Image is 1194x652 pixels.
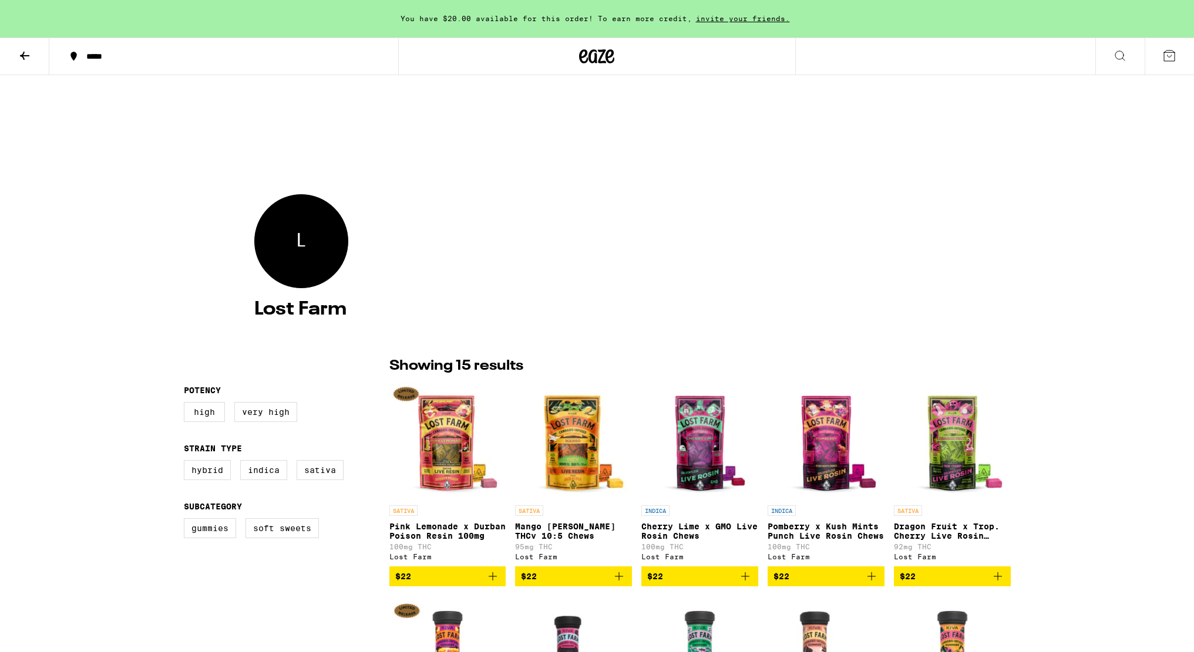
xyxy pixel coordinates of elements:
div: Lost Farm [389,553,506,560]
img: Lost Farm - Pink Lemonade x Durban Poison Resin 100mg [389,382,506,499]
label: Very High [234,402,297,422]
img: Lost Farm - Cherry Lime x GMO Live Rosin Chews [641,382,758,499]
label: Soft Sweets [245,518,319,538]
label: Hybrid [184,460,231,480]
h4: Lost Farm [254,300,940,319]
button: Add to bag [515,566,632,586]
p: 100mg THC [389,543,506,550]
div: Lost Farm [768,553,884,560]
p: 100mg THC [641,543,758,550]
p: SATIVA [894,505,922,516]
p: Mango [PERSON_NAME] THCv 10:5 Chews [515,522,632,540]
a: Open page for Cherry Lime x GMO Live Rosin Chews from Lost Farm [641,382,758,566]
p: 95mg THC [515,543,632,550]
span: Lost Farm [297,228,305,254]
div: Lost Farm [641,553,758,560]
span: $22 [395,572,411,581]
div: Lost Farm [515,553,632,560]
legend: Potency [184,386,221,395]
label: Sativa [297,460,344,480]
button: Add to bag [894,566,1011,586]
span: You have $20.00 available for this order! To earn more credit, [401,15,692,22]
span: $22 [521,572,537,581]
legend: Subcategory [184,502,242,511]
legend: Strain Type [184,444,242,453]
p: Showing 15 results [389,356,523,376]
p: Dragon Fruit x Trop. Cherry Live Rosin Chews [894,522,1011,540]
img: Lost Farm - Mango Jack Herer THCv 10:5 Chews [515,382,632,499]
a: Open page for Dragon Fruit x Trop. Cherry Live Rosin Chews from Lost Farm [894,382,1011,566]
label: Gummies [184,518,236,538]
img: Lost Farm - Dragon Fruit x Trop. Cherry Live Rosin Chews [894,382,1011,499]
img: Lost Farm - Pomberry x Kush Mints Punch Live Rosin Chews [768,382,884,499]
span: invite your friends. [692,15,794,22]
p: INDICA [641,505,670,516]
span: $22 [773,572,789,581]
div: Lost Farm [894,553,1011,560]
button: Add to bag [768,566,884,586]
p: Pomberry x Kush Mints Punch Live Rosin Chews [768,522,884,540]
button: Add to bag [641,566,758,586]
a: Open page for Pomberry x Kush Mints Punch Live Rosin Chews from Lost Farm [768,382,884,566]
p: SATIVA [389,505,418,516]
p: INDICA [768,505,796,516]
a: Open page for Pink Lemonade x Durban Poison Resin 100mg from Lost Farm [389,382,506,566]
p: 100mg THC [768,543,884,550]
span: $22 [647,572,663,581]
a: Open page for Mango Jack Herer THCv 10:5 Chews from Lost Farm [515,382,632,566]
p: Pink Lemonade x Durban Poison Resin 100mg [389,522,506,540]
p: 92mg THC [894,543,1011,550]
p: Cherry Lime x GMO Live Rosin Chews [641,522,758,540]
label: Indica [240,460,287,480]
p: SATIVA [515,505,543,516]
span: $22 [900,572,916,581]
button: Add to bag [389,566,506,586]
label: High [184,402,225,422]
